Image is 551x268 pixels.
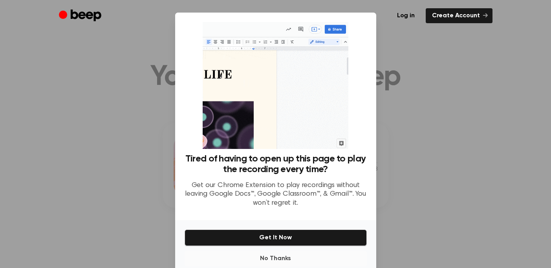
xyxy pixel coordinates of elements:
[185,229,367,246] button: Get It Now
[391,8,421,23] a: Log in
[185,154,367,175] h3: Tired of having to open up this page to play the recording every time?
[203,22,348,149] img: Beep extension in action
[426,8,492,23] a: Create Account
[59,8,103,24] a: Beep
[185,251,367,266] button: No Thanks
[185,181,367,208] p: Get our Chrome Extension to play recordings without leaving Google Docs™, Google Classroom™, & Gm...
